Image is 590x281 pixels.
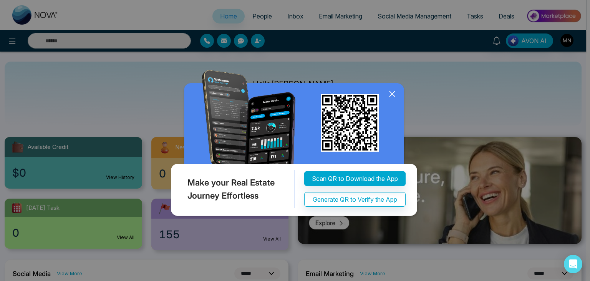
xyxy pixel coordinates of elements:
[564,255,582,273] div: Open Intercom Messenger
[304,192,406,207] button: Generate QR to Verify the App
[169,170,295,209] div: Make your Real Estate Journey Effortless
[169,70,421,220] img: QRModal
[321,94,379,152] img: qr_for_download_app.png
[304,172,406,186] button: Scan QR to Download the App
